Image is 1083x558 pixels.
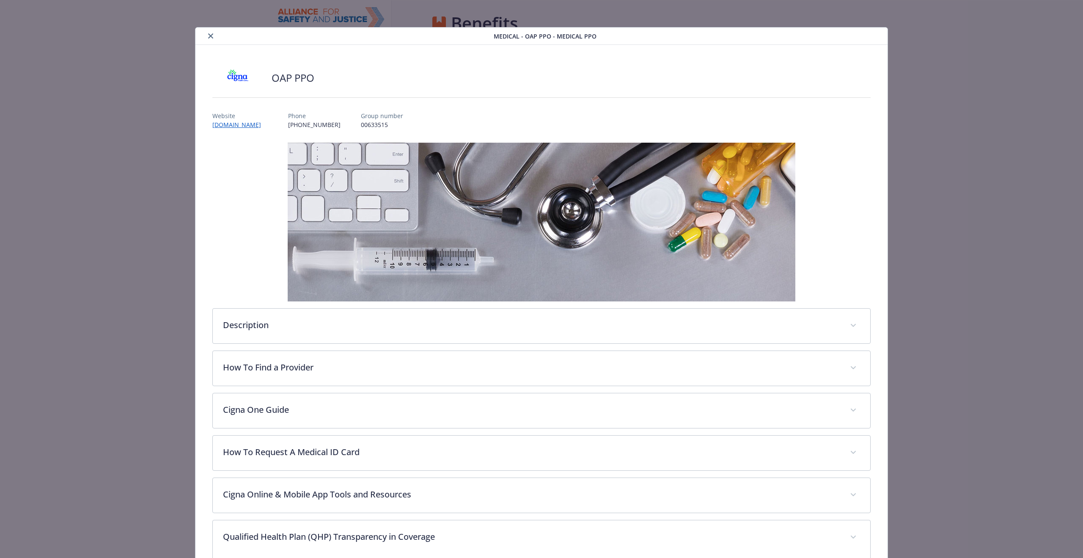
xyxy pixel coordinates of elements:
span: Medical - OAP PPO - Medical PPO [494,32,596,41]
p: 00633515 [361,120,403,129]
p: How To Find a Provider [223,361,840,374]
h2: OAP PPO [272,71,314,85]
img: banner [288,143,795,301]
p: Cigna Online & Mobile App Tools and Resources [223,488,840,501]
button: close [206,31,216,41]
p: Phone [288,111,341,120]
div: How To Find a Provider [213,351,870,386]
p: How To Request A Medical ID Card [223,446,840,459]
p: Qualified Health Plan (QHP) Transparency in Coverage [223,530,840,543]
div: How To Request A Medical ID Card [213,436,870,470]
img: CIGNA [212,65,263,91]
div: Cigna One Guide [213,393,870,428]
div: Cigna Online & Mobile App Tools and Resources [213,478,870,513]
div: Qualified Health Plan (QHP) Transparency in Coverage [213,520,870,555]
p: Website [212,111,268,120]
p: Description [223,319,840,331]
a: [DOMAIN_NAME] [212,121,268,129]
p: Group number [361,111,403,120]
p: [PHONE_NUMBER] [288,120,341,129]
div: Description [213,309,870,343]
p: Cigna One Guide [223,403,840,416]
